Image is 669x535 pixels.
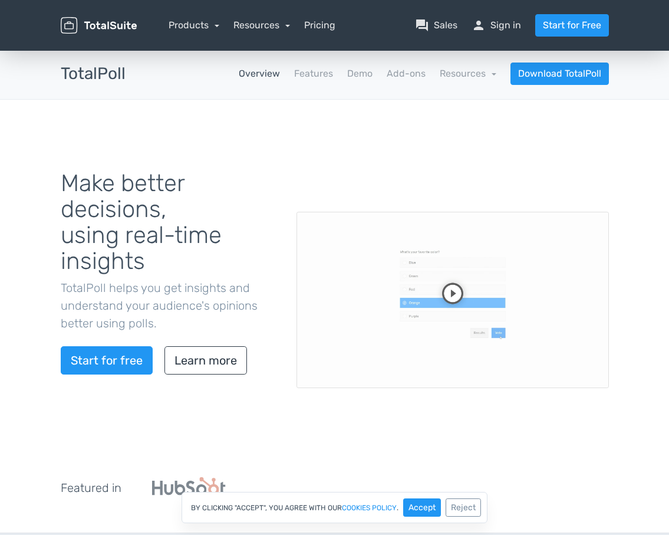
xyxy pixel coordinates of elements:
[472,18,521,32] a: personSign in
[61,65,126,83] h3: TotalPoll
[304,18,335,32] a: Pricing
[347,67,373,81] a: Demo
[342,504,397,511] a: cookies policy
[535,14,609,37] a: Start for Free
[472,18,486,32] span: person
[415,18,429,32] span: question_answer
[61,17,137,34] img: TotalSuite for WordPress
[387,67,426,81] a: Add-ons
[169,19,219,31] a: Products
[239,67,280,81] a: Overview
[446,498,481,517] button: Reject
[61,170,279,274] h1: Make better decisions, using real-time insights
[415,18,457,32] a: question_answerSales
[440,68,496,79] a: Resources
[182,492,487,523] div: By clicking "Accept", you agree with our .
[164,346,247,375] a: Learn more
[61,481,121,494] h5: Featured in
[61,279,279,332] p: TotalPoll helps you get insights and understand your audience's opinions better using polls.
[403,498,441,517] button: Accept
[294,67,333,81] a: Features
[61,346,153,375] a: Start for free
[152,477,226,498] img: Hubspot
[510,63,609,85] a: Download TotalPoll
[233,19,290,31] a: Resources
